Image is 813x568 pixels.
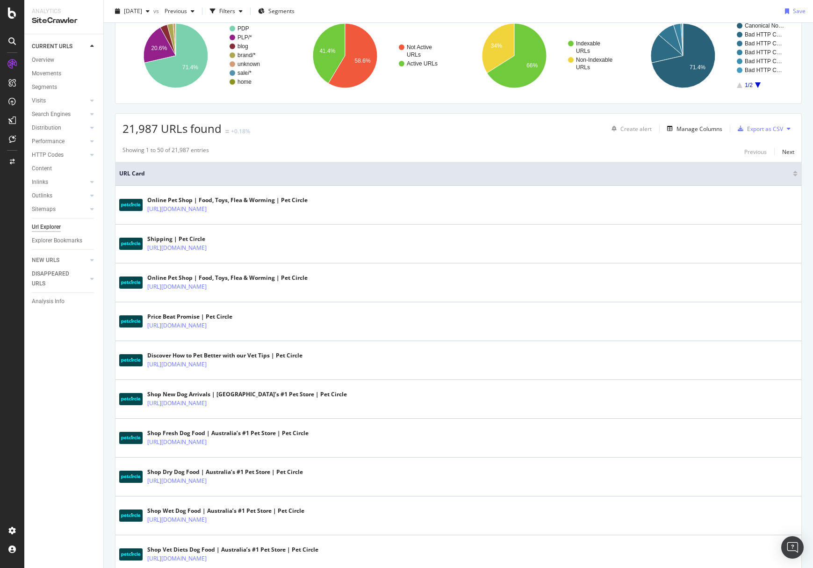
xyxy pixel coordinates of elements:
div: Save [793,7,806,15]
text: Not Active [407,44,432,51]
svg: A chart. [630,15,792,96]
img: main image [119,199,143,211]
text: home [237,79,252,85]
a: Sitemaps [32,204,87,214]
div: Price Beat Promise | Pet Circle [147,313,247,321]
a: [URL][DOMAIN_NAME] [147,282,207,291]
div: +0.18% [231,127,250,135]
span: 2025 Sep. 7th [124,7,142,15]
div: Discover How to Pet Better with our Vet Tips | Pet Circle [147,351,302,360]
img: main image [119,354,143,366]
img: main image [119,471,143,483]
text: Active URLs [407,60,438,67]
span: 21,987 URLs found [122,121,222,136]
button: Next [782,146,794,157]
div: Showing 1 to 50 of 21,987 entries [122,146,209,157]
button: Save [781,4,806,19]
div: Previous [744,148,767,156]
div: Shop Wet Dog Food | Australia’s #1 Pet Store | Pet Circle [147,507,304,515]
text: PLP/* [237,34,252,41]
div: Url Explorer [32,222,61,232]
div: Outlinks [32,191,52,201]
a: Content [32,164,97,174]
button: Previous [744,146,767,157]
div: Sitemaps [32,204,56,214]
svg: A chart. [461,15,624,96]
a: Inlinks [32,177,87,187]
div: Shipping | Pet Circle [147,235,247,243]
text: 71.4% [690,64,705,71]
text: 34% [490,43,502,49]
div: Explorer Bookmarks [32,236,82,246]
img: Equal [225,130,229,133]
text: PDP [237,25,249,32]
a: [URL][DOMAIN_NAME] [147,554,207,563]
button: Export as CSV [734,121,783,136]
text: 66% [526,62,538,69]
div: Movements [32,69,61,79]
a: Search Engines [32,109,87,119]
div: Shop Dry Dog Food | Australia’s #1 Pet Store | Pet Circle [147,468,303,476]
a: Distribution [32,123,87,133]
a: [URL][DOMAIN_NAME] [147,515,207,524]
div: Manage Columns [676,125,722,133]
a: Movements [32,69,97,79]
button: Create alert [608,121,652,136]
span: URL Card [119,169,791,178]
text: Canonical No… [745,22,784,29]
div: Segments [32,82,57,92]
a: [URL][DOMAIN_NAME] [147,321,207,330]
div: Shop Fresh Dog Food | Australia’s #1 Pet Store | Pet Circle [147,429,309,437]
button: Manage Columns [663,123,722,134]
a: Explorer Bookmarks [32,236,97,246]
a: [URL][DOMAIN_NAME] [147,399,207,408]
img: main image [119,510,143,522]
button: Filters [206,4,246,19]
div: A chart. [292,15,454,96]
div: Online Pet Shop | Food, Toys, Flea & Worming | Pet Circle [147,196,308,204]
svg: A chart. [122,15,285,96]
div: Overview [32,55,54,65]
text: Indexable [576,40,600,47]
a: HTTP Codes [32,150,87,160]
div: CURRENT URLS [32,42,72,51]
div: Open Intercom Messenger [781,536,804,559]
text: URLs [576,48,590,54]
a: Overview [32,55,97,65]
div: Create alert [620,125,652,133]
a: Analysis Info [32,297,97,306]
button: Previous [161,4,198,19]
text: 1/2 [745,82,753,88]
a: Url Explorer [32,222,97,232]
div: Content [32,164,52,174]
text: 71.4% [182,64,198,71]
button: Segments [254,4,298,19]
div: Analysis Info [32,297,65,306]
a: [URL][DOMAIN_NAME] [147,243,207,253]
img: main image [119,432,143,444]
text: brand/* [237,52,256,58]
text: 58.6% [354,58,370,64]
text: Bad HTTP C… [745,67,782,73]
text: Bad HTTP C… [745,58,782,65]
div: Export as CSV [747,125,783,133]
div: Performance [32,137,65,146]
a: DISAPPEARED URLS [32,269,87,289]
div: Next [782,148,794,156]
a: Performance [32,137,87,146]
text: URLs [407,51,421,58]
div: NEW URLS [32,255,59,265]
a: [URL][DOMAIN_NAME] [147,476,207,486]
text: Non-Indexable [576,57,612,63]
text: Bad HTTP C… [745,40,782,47]
span: Segments [268,7,295,15]
text: unknown [237,61,260,67]
div: HTTP Codes [32,150,64,160]
text: URLs [576,64,590,71]
div: SiteCrawler [32,15,96,26]
img: main image [119,393,143,405]
img: main image [119,315,143,328]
